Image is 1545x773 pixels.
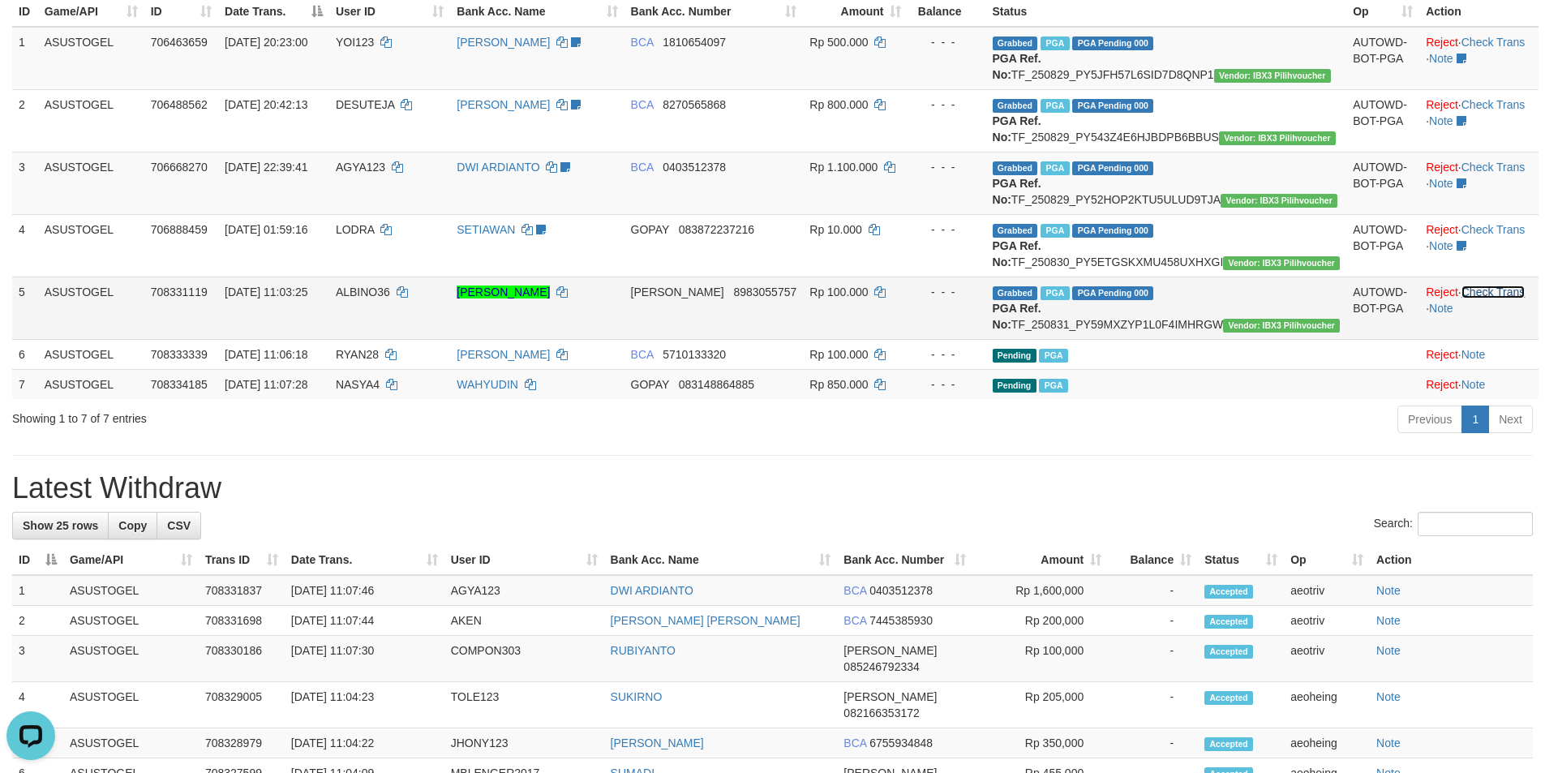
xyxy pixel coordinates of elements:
[1419,214,1539,277] td: · ·
[12,606,63,636] td: 2
[457,286,550,298] a: [PERSON_NAME]
[12,339,38,369] td: 6
[1376,584,1401,597] a: Note
[1419,369,1539,399] td: ·
[225,378,307,391] span: [DATE] 11:07:28
[6,6,55,55] button: Open LiveChat chat widget
[809,161,878,174] span: Rp 1.100.000
[1108,575,1198,606] td: -
[225,286,307,298] span: [DATE] 11:03:25
[809,98,868,111] span: Rp 800.000
[167,519,191,532] span: CSV
[1376,614,1401,627] a: Note
[1284,682,1370,728] td: aeoheing
[611,644,676,657] a: RUBIYANTO
[336,378,380,391] span: NASYA4
[972,606,1108,636] td: Rp 200,000
[118,519,147,532] span: Copy
[1204,585,1253,599] span: Accepted
[63,636,199,682] td: ASUSTOGEL
[336,98,394,111] span: DESUTEJA
[1284,575,1370,606] td: aeotriv
[336,348,379,361] span: RYAN28
[63,606,199,636] td: ASUSTOGEL
[1461,378,1486,391] a: Note
[1072,99,1153,113] span: PGA Pending
[809,348,868,361] span: Rp 100.000
[631,378,669,391] span: GOPAY
[151,286,208,298] span: 708331119
[336,36,374,49] span: YOI123
[1426,161,1458,174] a: Reject
[1204,615,1253,629] span: Accepted
[1284,636,1370,682] td: aeotriv
[837,545,972,575] th: Bank Acc. Number: activate to sort column ascending
[1461,406,1489,433] a: 1
[1039,349,1067,363] span: PGA
[285,728,444,758] td: [DATE] 11:04:22
[1346,277,1419,339] td: AUTOWD-BOT-PGA
[12,512,109,539] a: Show 25 rows
[444,606,604,636] td: AKEN
[631,286,724,298] span: [PERSON_NAME]
[1284,545,1370,575] th: Op: activate to sort column ascending
[225,223,307,236] span: [DATE] 01:59:16
[843,644,937,657] span: [PERSON_NAME]
[12,89,38,152] td: 2
[1221,194,1337,208] span: Vendor URL: https://payment5.1velocity.biz
[1039,379,1067,393] span: PGA
[1419,89,1539,152] td: · ·
[809,36,868,49] span: Rp 500.000
[993,161,1038,175] span: Grabbed
[225,161,307,174] span: [DATE] 22:39:41
[1429,52,1453,65] a: Note
[457,161,539,174] a: DWI ARDIANTO
[631,223,669,236] span: GOPAY
[1461,348,1486,361] a: Note
[914,221,979,238] div: - - -
[1041,224,1069,238] span: Marked by aeoros
[663,98,726,111] span: Copy 8270565868 to clipboard
[199,606,285,636] td: 708331698
[12,636,63,682] td: 3
[1219,131,1336,145] span: Vendor URL: https://payment5.1velocity.biz
[993,302,1041,331] b: PGA Ref. No:
[63,682,199,728] td: ASUSTOGEL
[1108,728,1198,758] td: -
[457,98,550,111] a: [PERSON_NAME]
[457,223,515,236] a: SETIAWAN
[993,286,1038,300] span: Grabbed
[38,27,144,90] td: ASUSTOGEL
[972,575,1108,606] td: Rp 1,600,000
[225,348,307,361] span: [DATE] 11:06:18
[1419,152,1539,214] td: · ·
[1108,636,1198,682] td: -
[631,161,654,174] span: BCA
[986,277,1347,339] td: TF_250831_PY59MXZYP1L0F4IMHRGW
[809,223,862,236] span: Rp 10.000
[108,512,157,539] a: Copy
[843,584,866,597] span: BCA
[1376,690,1401,703] a: Note
[993,114,1041,144] b: PGA Ref. No:
[1072,224,1153,238] span: PGA Pending
[1488,406,1533,433] a: Next
[1108,682,1198,728] td: -
[1204,691,1253,705] span: Accepted
[1072,161,1153,175] span: PGA Pending
[12,27,38,90] td: 1
[663,161,726,174] span: Copy 0403512378 to clipboard
[986,27,1347,90] td: TF_250829_PY5JFH57L6SID7D8QNP1
[1397,406,1462,433] a: Previous
[63,575,199,606] td: ASUSTOGEL
[663,348,726,361] span: Copy 5710133320 to clipboard
[457,348,550,361] a: [PERSON_NAME]
[1461,36,1526,49] a: Check Trans
[1419,339,1539,369] td: ·
[843,660,919,673] span: Copy 085246792334 to clipboard
[444,575,604,606] td: AGYA123
[1108,545,1198,575] th: Balance: activate to sort column ascending
[151,98,208,111] span: 706488562
[12,404,632,427] div: Showing 1 to 7 of 7 entries
[12,472,1533,505] h1: Latest Withdraw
